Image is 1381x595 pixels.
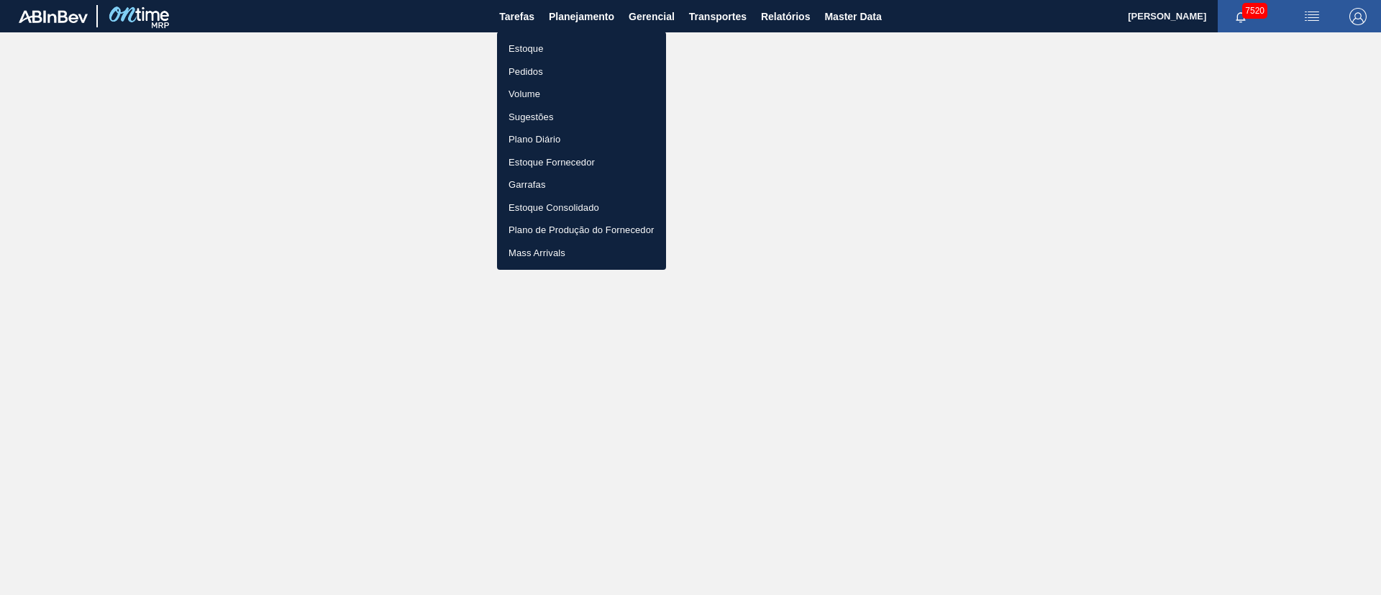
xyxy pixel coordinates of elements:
[497,173,666,196] a: Garrafas
[497,128,666,151] a: Plano Diário
[497,151,666,174] a: Estoque Fornecedor
[497,60,666,83] a: Pedidos
[497,219,666,242] a: Plano de Produção do Fornecedor
[497,242,666,265] a: Mass Arrivals
[497,106,666,129] a: Sugestões
[497,196,666,219] a: Estoque Consolidado
[497,37,666,60] a: Estoque
[497,83,666,106] a: Volume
